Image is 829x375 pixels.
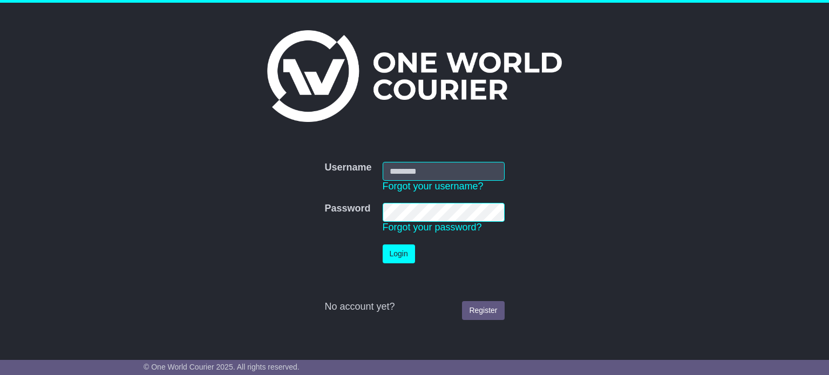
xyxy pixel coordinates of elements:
[267,30,562,122] img: One World
[383,244,415,263] button: Login
[144,363,300,371] span: © One World Courier 2025. All rights reserved.
[324,203,370,215] label: Password
[324,301,504,313] div: No account yet?
[383,222,482,233] a: Forgot your password?
[462,301,504,320] a: Register
[383,181,484,192] a: Forgot your username?
[324,162,371,174] label: Username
